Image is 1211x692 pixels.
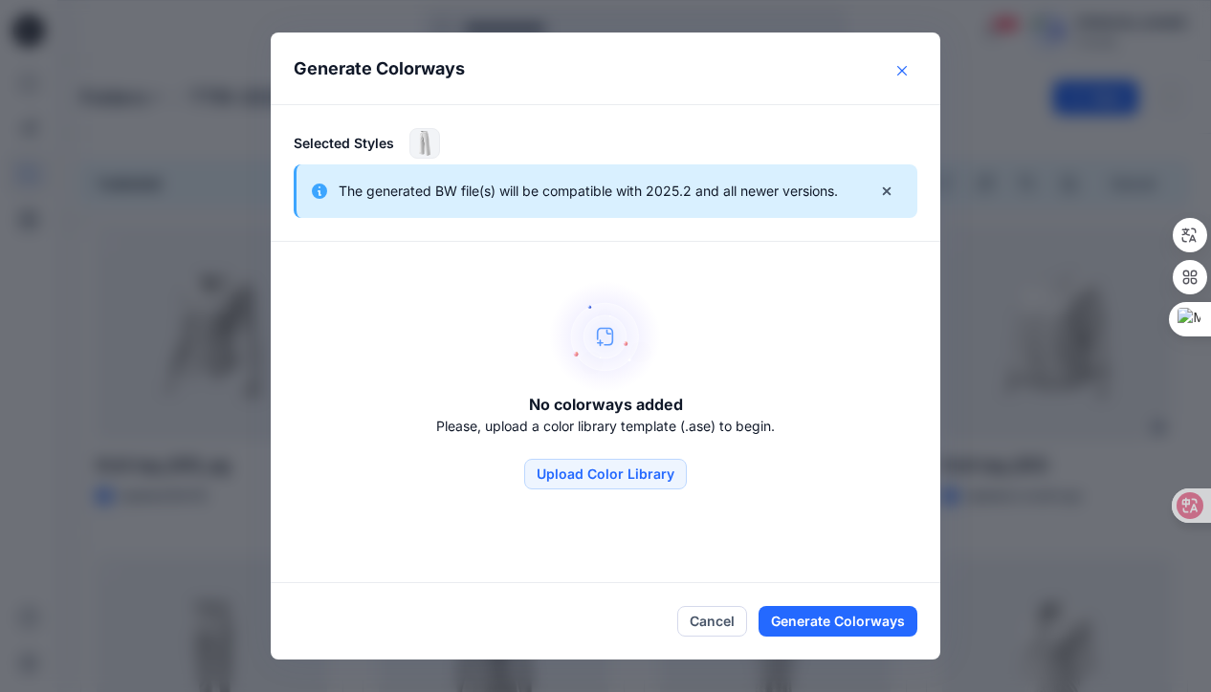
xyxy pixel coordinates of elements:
[524,459,687,489] button: Upload Color Library
[677,606,747,637] button: Cancel
[339,180,838,203] p: The generated BW file(s) will be compatible with 2025.2 and all newer versions.
[529,393,683,416] h5: No colorways added
[759,606,917,637] button: Generate Colorways
[294,133,394,153] p: Selected Styles
[887,55,917,86] button: Close
[410,129,439,158] img: Wide Legged Pants
[436,416,775,436] p: Please, upload a color library template (.ase) to begin.
[549,280,662,393] img: empty-state-image.svg
[271,32,940,104] header: Generate Colorways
